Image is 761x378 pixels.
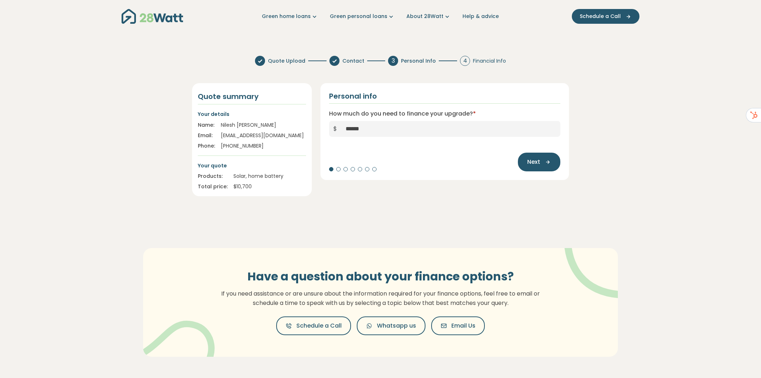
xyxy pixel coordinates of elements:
[527,158,540,166] span: Next
[518,153,560,171] button: Next
[388,56,398,66] div: 3
[198,142,215,150] div: Phone:
[233,183,306,190] div: $ 10,700
[233,172,306,180] div: Solar, home battery
[580,13,621,20] span: Schedule a Call
[198,92,306,101] h4: Quote summary
[296,321,342,330] span: Schedule a Call
[329,92,377,100] h2: Personal info
[473,57,506,65] span: Financial Info
[262,13,318,20] a: Green home loans
[546,228,639,298] img: vector
[330,13,395,20] a: Green personal loans
[268,57,305,65] span: Quote Upload
[198,183,228,190] div: Total price:
[276,316,351,335] button: Schedule a Call
[122,9,183,24] img: 28Watt
[198,110,306,118] p: Your details
[221,121,306,129] div: Nilesh [PERSON_NAME]
[217,270,544,283] h3: Have a question about your finance options?
[431,316,485,335] button: Email Us
[122,7,639,26] nav: Main navigation
[451,321,475,330] span: Email Us
[138,302,215,374] img: vector
[198,172,228,180] div: Products:
[329,109,476,118] label: How much do you need to finance your upgrade?
[221,132,306,139] div: [EMAIL_ADDRESS][DOMAIN_NAME]
[460,56,470,66] div: 4
[329,121,341,137] span: $
[401,57,436,65] span: Personal Info
[198,121,215,129] div: Name:
[406,13,451,20] a: About 28Watt
[572,9,639,24] button: Schedule a Call
[198,162,306,170] p: Your quote
[198,132,215,139] div: Email:
[377,321,416,330] span: Whatsapp us
[462,13,499,20] a: Help & advice
[342,57,364,65] span: Contact
[357,316,425,335] button: Whatsapp us
[221,142,306,150] div: [PHONE_NUMBER]
[217,289,544,307] p: If you need assistance or are unsure about the information required for your finance options, fee...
